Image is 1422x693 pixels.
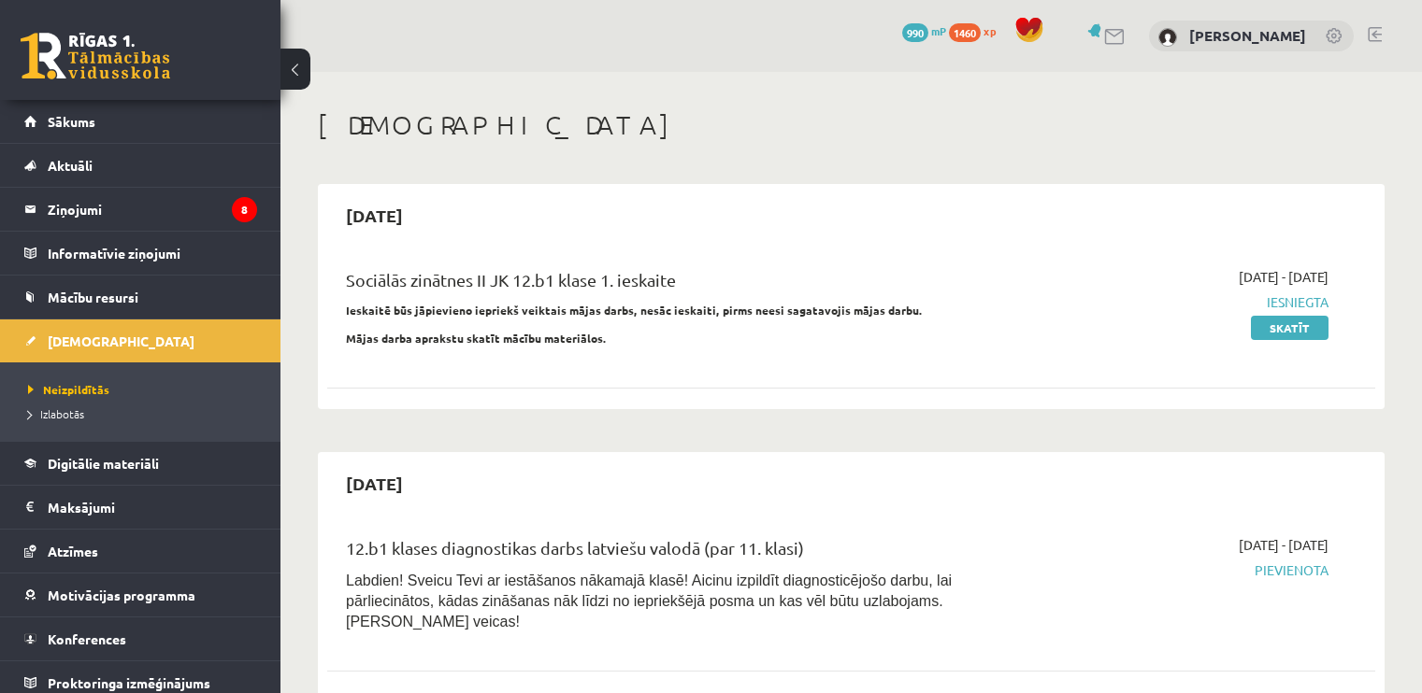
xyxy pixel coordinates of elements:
[1239,267,1329,287] span: [DATE] - [DATE]
[24,573,257,616] a: Motivācijas programma
[48,157,93,174] span: Aktuāli
[931,23,946,38] span: mP
[984,23,996,38] span: xp
[327,461,422,505] h2: [DATE]
[902,23,928,42] span: 990
[24,319,257,362] a: [DEMOGRAPHIC_DATA]
[1189,26,1306,45] a: [PERSON_NAME]
[24,232,257,275] a: Informatīvie ziņojumi
[48,113,95,130] span: Sākums
[48,486,257,529] legend: Maksājumi
[28,406,84,421] span: Izlabotās
[48,289,138,305] span: Mācību resursi
[1251,316,1329,340] a: Skatīt
[48,232,257,275] legend: Informatīvie ziņojumi
[28,405,262,422] a: Izlabotās
[28,382,109,397] span: Neizpildītās
[28,381,262,398] a: Neizpildītās
[232,197,257,222] i: 8
[24,100,257,143] a: Sākums
[949,23,981,42] span: 1460
[48,332,194,349] span: [DEMOGRAPHIC_DATA]
[48,455,159,472] span: Digitālie materiāli
[24,530,257,573] a: Atzīmes
[48,674,210,691] span: Proktoringa izmēģinājums
[327,193,422,237] h2: [DATE]
[24,276,257,318] a: Mācību resursi
[346,573,952,629] span: Labdien! Sveicu Tevi ar iestāšanos nākamajā klasē! Aicinu izpildīt diagnosticējošo darbu, lai pār...
[24,486,257,529] a: Maksājumi
[949,23,1005,38] a: 1460 xp
[24,144,257,187] a: Aktuāli
[1239,535,1329,555] span: [DATE] - [DATE]
[1158,28,1177,47] img: Daniels Feofanovs
[24,188,257,231] a: Ziņojumi8
[24,617,257,660] a: Konferences
[48,543,98,559] span: Atzīmes
[1020,292,1329,312] span: Iesniegta
[48,188,257,231] legend: Ziņojumi
[902,23,946,38] a: 990 mP
[21,33,170,79] a: Rīgas 1. Tālmācības vidusskola
[24,442,257,485] a: Digitālie materiāli
[346,267,992,302] div: Sociālās zinātnes II JK 12.b1 klase 1. ieskaite
[346,535,992,570] div: 12.b1 klases diagnostikas darbs latviešu valodā (par 11. klasi)
[346,303,923,318] strong: Ieskaitē būs jāpievieno iepriekš veiktais mājas darbs, nesāc ieskaiti, pirms neesi sagatavojis mā...
[48,587,195,603] span: Motivācijas programma
[318,109,1385,141] h1: [DEMOGRAPHIC_DATA]
[346,331,607,346] strong: Mājas darba aprakstu skatīt mācību materiālos.
[1020,560,1329,580] span: Pievienota
[48,630,126,647] span: Konferences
